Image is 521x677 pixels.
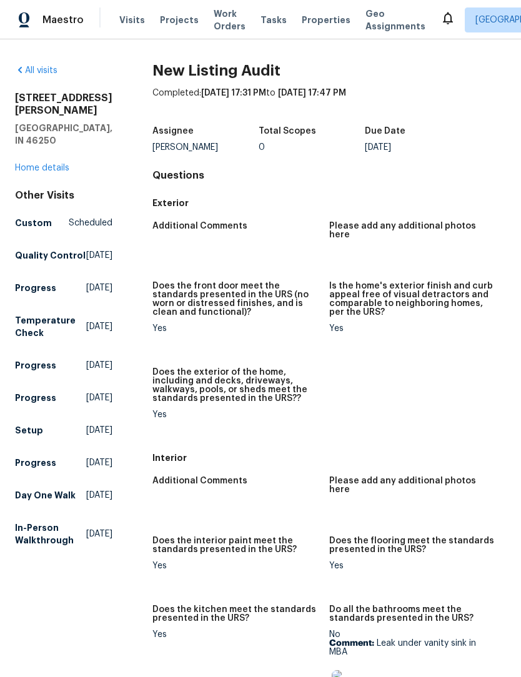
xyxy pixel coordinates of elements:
[15,282,56,294] h5: Progress
[15,92,112,117] h2: [STREET_ADDRESS][PERSON_NAME]
[329,536,496,554] h5: Does the flooring meet the standards presented in the URS?
[259,143,365,152] div: 0
[152,561,319,570] div: Yes
[86,528,112,540] span: [DATE]
[259,127,316,136] h5: Total Scopes
[15,516,112,551] a: In-Person Walkthrough[DATE]
[15,314,86,339] h5: Temperature Check
[86,424,112,437] span: [DATE]
[329,639,374,648] b: Comment:
[15,424,43,437] h5: Setup
[152,282,319,317] h5: Does the front door meet the standards presented in the URS (no worn or distressed finishes, and ...
[15,419,112,442] a: Setup[DATE]
[86,457,112,469] span: [DATE]
[365,143,471,152] div: [DATE]
[15,122,112,147] h5: [GEOGRAPHIC_DATA], IN 46250
[15,489,76,502] h5: Day One Walk
[119,14,145,26] span: Visits
[152,87,506,119] div: Completed: to
[15,484,112,507] a: Day One Walk[DATE]
[152,197,506,209] h5: Exterior
[329,324,496,333] div: Yes
[152,143,259,152] div: [PERSON_NAME]
[86,392,112,404] span: [DATE]
[15,359,56,372] h5: Progress
[152,605,319,623] h5: Does the kitchen meet the standards presented in the URS?
[302,14,350,26] span: Properties
[152,410,319,419] div: Yes
[15,66,57,75] a: All visits
[86,249,112,262] span: [DATE]
[152,169,506,182] h4: Questions
[260,16,287,24] span: Tasks
[15,164,69,172] a: Home details
[15,277,112,299] a: Progress[DATE]
[329,561,496,570] div: Yes
[278,89,346,97] span: [DATE] 17:47 PM
[152,630,319,639] div: Yes
[15,452,112,474] a: Progress[DATE]
[365,127,405,136] h5: Due Date
[86,489,112,502] span: [DATE]
[15,217,52,229] h5: Custom
[15,189,112,202] div: Other Visits
[15,457,56,469] h5: Progress
[160,14,199,26] span: Projects
[152,536,319,554] h5: Does the interior paint meet the standards presented in the URS?
[42,14,84,26] span: Maestro
[15,212,112,234] a: CustomScheduled
[152,64,506,77] h2: New Listing Audit
[152,477,247,485] h5: Additional Comments
[152,452,506,464] h5: Interior
[152,324,319,333] div: Yes
[152,368,319,403] h5: Does the exterior of the home, including and decks, driveways, walkways, pools, or sheds meet the...
[214,7,246,32] span: Work Orders
[15,392,56,404] h5: Progress
[365,7,425,32] span: Geo Assignments
[15,521,86,546] h5: In-Person Walkthrough
[152,127,194,136] h5: Assignee
[201,89,266,97] span: [DATE] 17:31 PM
[15,354,112,377] a: Progress[DATE]
[329,477,496,494] h5: Please add any additional photos here
[15,249,86,262] h5: Quality Control
[69,217,112,229] span: Scheduled
[15,244,112,267] a: Quality Control[DATE]
[15,309,112,344] a: Temperature Check[DATE]
[329,605,496,623] h5: Do all the bathrooms meet the standards presented in the URS?
[86,359,112,372] span: [DATE]
[329,639,496,656] p: Leak under vanity sink in MBA
[329,222,496,239] h5: Please add any additional photos here
[15,387,112,409] a: Progress[DATE]
[152,222,247,230] h5: Additional Comments
[86,282,112,294] span: [DATE]
[329,282,496,317] h5: Is the home's exterior finish and curb appeal free of visual detractors and comparable to neighbo...
[86,320,112,333] span: [DATE]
